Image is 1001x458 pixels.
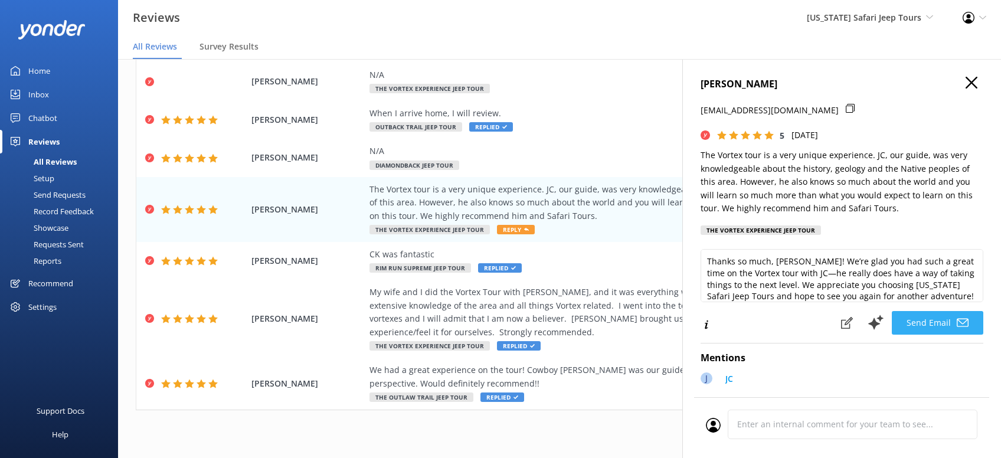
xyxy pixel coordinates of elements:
[7,187,118,203] a: Send Requests
[251,151,364,164] span: [PERSON_NAME]
[892,311,983,335] button: Send Email
[7,203,118,220] a: Record Feedback
[701,372,712,384] div: J
[251,254,364,267] span: [PERSON_NAME]
[791,129,818,142] p: [DATE]
[133,41,177,53] span: All Reviews
[28,295,57,319] div: Settings
[251,203,364,216] span: [PERSON_NAME]
[369,84,490,93] span: The Vortex Experience Jeep Tour
[469,122,513,132] span: Replied
[369,68,903,81] div: N/A
[701,351,983,366] h4: Mentions
[701,149,983,215] p: The Vortex tour is a very unique experience. JC, our guide, was very knowledgeable about the hist...
[701,104,839,117] p: [EMAIL_ADDRESS][DOMAIN_NAME]
[7,187,86,203] div: Send Requests
[37,399,84,423] div: Support Docs
[780,130,784,141] span: 5
[369,248,903,261] div: CK was fantastic
[369,392,473,402] span: The Outlaw Trail Jeep Tour
[251,113,364,126] span: [PERSON_NAME]
[480,392,524,402] span: Replied
[28,106,57,130] div: Chatbot
[478,263,522,273] span: Replied
[251,75,364,88] span: [PERSON_NAME]
[369,122,462,132] span: Outback Trail Jeep Tour
[199,41,259,53] span: Survey Results
[369,263,471,273] span: Rim Run Supreme Jeep Tour
[28,59,50,83] div: Home
[497,341,541,351] span: Replied
[7,220,118,236] a: Showcase
[807,12,921,23] span: [US_STATE] Safari Jeep Tours
[52,423,68,446] div: Help
[706,418,721,433] img: user_profile.svg
[719,372,733,388] a: JC
[251,377,364,390] span: [PERSON_NAME]
[18,20,86,40] img: yonder-white-logo.png
[369,161,459,170] span: Diamondback Jeep Tour
[7,236,118,253] a: Requests Sent
[7,253,61,269] div: Reports
[7,153,118,170] a: All Reviews
[7,170,54,187] div: Setup
[7,236,84,253] div: Requests Sent
[251,312,364,325] span: [PERSON_NAME]
[369,145,903,158] div: N/A
[966,77,977,90] button: Close
[369,225,490,234] span: The Vortex Experience Jeep Tour
[7,170,118,187] a: Setup
[497,225,535,234] span: Reply
[369,364,903,390] div: We had a great experience on the tour! Cowboy [PERSON_NAME] was our guide- he was so knowledgeabl...
[369,107,903,120] div: When I arrive home, I will review.
[701,249,983,302] textarea: Thanks so much, [PERSON_NAME]! We’re glad you had such a great time on the Vortex tour with JC—he...
[725,372,733,385] p: JC
[7,220,68,236] div: Showcase
[369,341,490,351] span: The Vortex Experience Jeep Tour
[7,153,77,170] div: All Reviews
[7,253,118,269] a: Reports
[28,130,60,153] div: Reviews
[369,183,903,223] div: The Vortex tour is a very unique experience. JC, our guide, was very knowledgeable about the hist...
[701,225,821,235] div: The Vortex Experience Jeep Tour
[701,77,983,92] h4: [PERSON_NAME]
[7,203,94,220] div: Record Feedback
[133,8,180,27] h3: Reviews
[369,286,903,339] div: My wife and I did the Vortex Tour with [PERSON_NAME], and it was everything we could ask for. [PE...
[28,83,49,106] div: Inbox
[28,271,73,295] div: Recommend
